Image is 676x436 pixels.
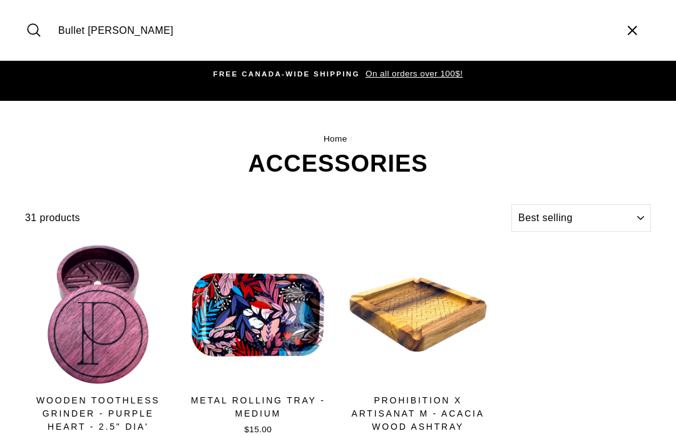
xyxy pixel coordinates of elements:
[25,152,651,175] h1: ACCESSORIES
[324,134,347,143] a: Home
[185,394,332,420] div: METAL ROLLING TRAY - MEDIUM
[362,69,463,78] span: On all orders over 100$!
[25,394,172,433] div: WOODEN TOOTHLESS GRINDER - PURPLE HEART - 2.5" DIA'
[52,9,613,51] input: Search our store
[345,394,491,433] div: PROHIBITION X ARTISANAT M - ACACIA WOOD ASHTRAY
[350,134,352,143] span: /
[185,423,332,436] div: $15.00
[213,70,360,78] span: FREE CANADA-WIDE SHIPPING
[25,132,651,146] nav: breadcrumbs
[25,210,507,226] div: 31 products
